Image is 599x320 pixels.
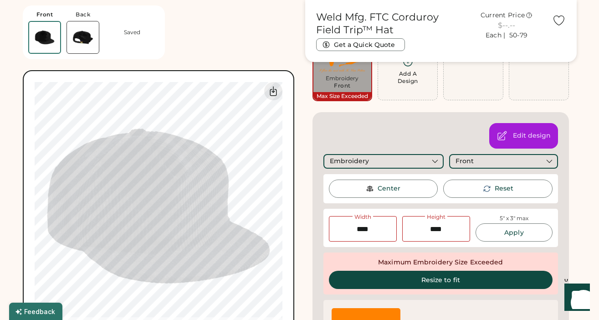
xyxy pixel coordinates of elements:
[264,82,282,100] div: Download Front Mockup
[556,279,595,318] iframe: Front Chat
[36,11,53,18] div: Front
[29,22,60,53] img: Weld Mfg. FTC Black Front Thumbnail
[366,185,374,193] img: Center Image Icon
[513,131,551,140] div: Open the design editor to change colors, background, and decoration method.
[316,11,461,36] h1: Weld Mfg. FTC Corduroy Field Trip™ Hat
[313,92,372,100] div: Max Size Exceeded
[330,157,369,166] div: Embroidery
[76,11,90,18] div: Back
[334,82,351,89] div: Front
[481,11,525,20] div: Current Price
[329,258,553,267] div: Maximum Embroidery Size Exceeded
[353,214,373,220] div: Width
[495,184,513,193] div: This will reset the rotation of the selected element to 0°.
[398,70,418,85] div: Add A Design
[124,29,140,36] div: Saved
[67,21,99,53] img: Weld Mfg. FTC Black Back Thumbnail
[500,215,528,222] div: 5" x 3" max
[476,223,553,242] button: Apply
[319,75,366,82] div: Embroidery
[486,31,527,40] div: Each | 50-79
[456,157,474,166] div: Front
[425,214,447,220] div: Height
[316,38,405,51] button: Get a Quick Quote
[378,184,400,193] div: Center
[467,20,547,31] div: $--.--
[329,271,553,289] button: Resize to fit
